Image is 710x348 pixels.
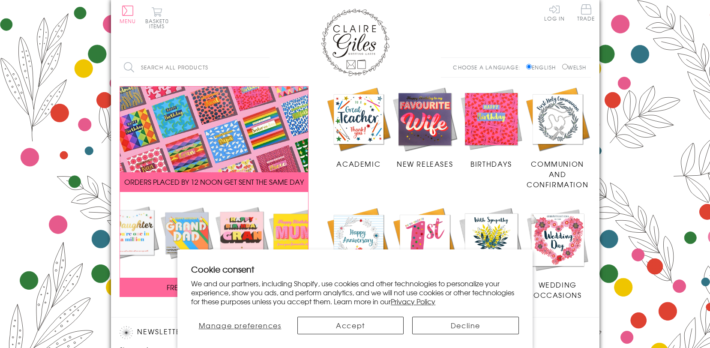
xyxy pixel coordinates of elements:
input: Search [261,58,270,77]
button: Decline [412,317,519,334]
button: Menu [120,6,136,24]
a: Privacy Policy [391,296,435,306]
span: Wedding Occasions [533,279,581,300]
span: Academic [336,159,380,169]
a: Communion and Confirmation [524,86,591,190]
span: Trade [577,4,595,21]
a: Age Cards [392,207,458,290]
span: Manage preferences [199,320,282,330]
label: English [526,63,560,71]
a: Log In [544,4,565,21]
p: We and our partners, including Shopify, use cookies and other technologies to personalize your ex... [191,279,519,306]
a: New Releases [392,86,458,169]
button: Basket0 items [145,7,169,29]
span: Menu [120,17,136,25]
span: ORDERS PLACED BY 12 NOON GET SENT THE SAME DAY [124,177,304,187]
a: Sympathy [458,207,524,290]
a: Trade [577,4,595,23]
span: 0 items [149,17,169,30]
p: Choose a language: [453,63,524,71]
a: Wedding Occasions [524,207,591,300]
button: Manage preferences [191,317,288,334]
a: Birthdays [458,86,524,169]
h2: Newsletter [120,326,265,339]
a: Anniversary [326,207,392,290]
img: Claire Giles Greetings Cards [321,9,389,76]
button: Accept [297,317,404,334]
span: Communion and Confirmation [527,159,588,189]
label: Welsh [562,63,587,71]
span: New Releases [397,159,453,169]
h2: Cookie consent [191,263,519,275]
input: English [526,64,532,69]
span: FREE P&P ON ALL UK ORDERS [167,282,261,292]
input: Search all products [120,58,270,77]
span: Birthdays [470,159,512,169]
a: Academic [326,86,392,169]
input: Welsh [562,64,568,69]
